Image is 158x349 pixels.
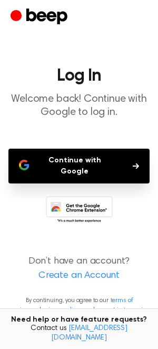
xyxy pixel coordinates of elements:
a: Create an Account [11,269,147,283]
p: Welcome back! Continue with Google to log in. [8,93,150,119]
p: Don’t have an account? [8,255,150,283]
button: Continue with Google [8,149,150,183]
a: [EMAIL_ADDRESS][DOMAIN_NAME] [51,325,127,342]
a: privacy policy [43,307,78,313]
h1: Log In [8,67,150,84]
p: By continuing, you agree to our and , and you opt in to receive emails from us. [8,296,150,324]
a: Beep [11,7,70,27]
span: Contact us [6,324,152,343]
